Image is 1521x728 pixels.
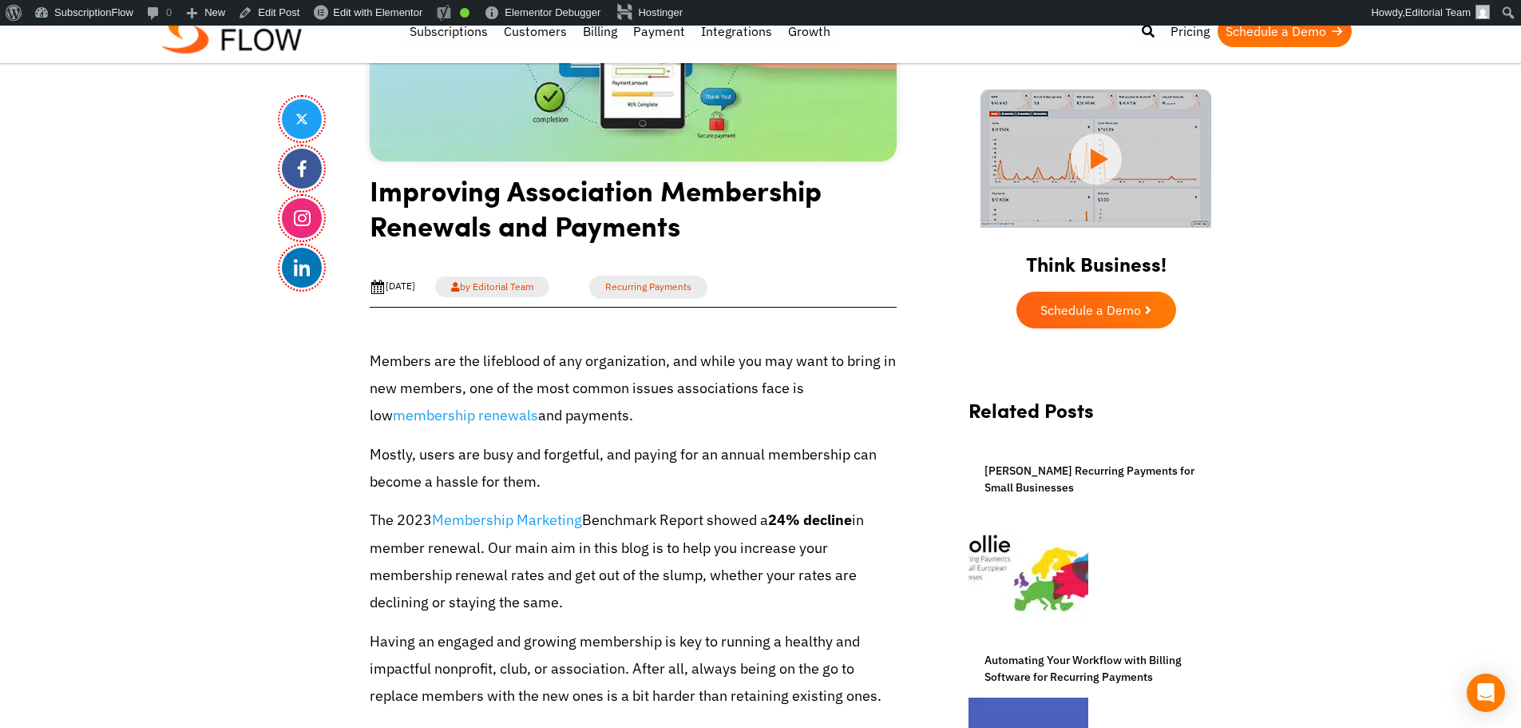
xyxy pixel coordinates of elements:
b: 24% decline [768,511,852,529]
a: Subscriptions [402,15,496,47]
span: Edit with Elementor [333,6,422,18]
img: intro video [980,90,1211,228]
a: Customers [496,15,575,47]
h2: Think Business! [953,233,1240,284]
a: Schedule a Demo [1016,292,1176,328]
a: [PERSON_NAME] Recurring Payments for Small Businesses [968,463,1224,496]
span: Schedule a Demo [1040,304,1141,316]
a: membership renewals [393,406,538,424]
a: by Editorial Team [435,276,549,297]
h2: Related Posts [968,399,1224,438]
span: Editorial Team [1405,6,1471,18]
h1: Improving Association Membership Renewals and Payments [370,173,897,255]
img: Mollie Recurring Payments for Small European Businesses [968,508,1088,628]
div: Open Intercom Messenger [1467,674,1505,712]
a: Recurring Payments [589,276,707,299]
img: Subscriptionflow [162,11,302,54]
span: Mostly, users are busy and forgetful, and paying for an annual membership can become a hassle for... [370,445,877,491]
a: Pricing [1163,15,1218,47]
div: Good [460,8,469,18]
a: Billing [575,15,625,47]
a: Membership Marketing [432,511,582,529]
a: Growth [780,15,838,47]
div: [DATE] [370,279,415,295]
a: Schedule a Demo [1218,15,1352,47]
a: Integrations [693,15,780,47]
span: Having an engaged and growing membership is key to running a healthy and impactful nonprofit, clu... [370,632,881,705]
a: Automating Your Workflow with Billing Software for Recurring Payments [968,652,1224,686]
span: Members are the lifeblood of any organization, and while you may want to bring in new members, on... [370,352,896,424]
a: Payment [625,15,693,47]
span: The 2023 Benchmark Report showed a [370,511,768,529]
